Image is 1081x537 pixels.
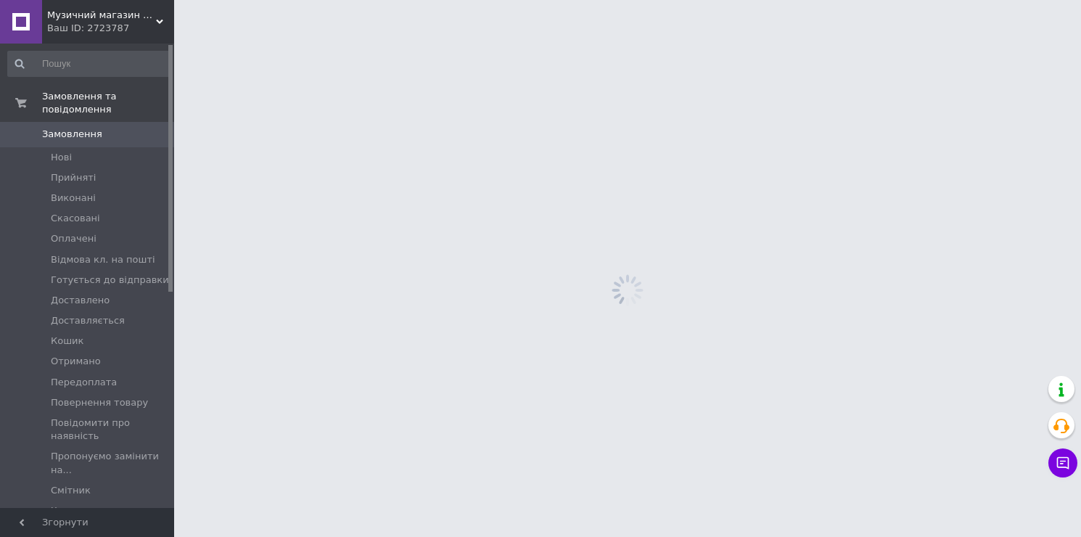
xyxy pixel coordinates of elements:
span: Доставляється [51,314,125,327]
input: Пошук [7,51,171,77]
span: Смітник [51,484,91,497]
span: Музичний магазин "Мелодія" [47,9,156,22]
span: Передоплата [51,376,117,389]
button: Чат з покупцем [1048,448,1077,477]
span: Оплачені [51,232,96,245]
span: Доставлено [51,294,110,307]
img: spinner_grey-bg-hcd09dd2d8f1a785e3413b09b97f8118e7.gif [608,271,647,310]
span: Повідомити про наявність [51,417,170,443]
span: Виконані [51,192,96,205]
span: Чекає на оплату [51,504,133,517]
span: Замовлення [42,128,102,141]
span: Прийняті [51,171,96,184]
span: Відмова кл. на пошті [51,253,155,266]
span: Замовлення та повідомлення [42,90,174,116]
span: Пропонуємо замінити на... [51,450,170,476]
span: Скасовані [51,212,100,225]
span: Отримано [51,355,101,368]
span: Повернення товару [51,396,148,409]
span: Готується до відправки [51,274,169,287]
span: Нові [51,151,72,164]
div: Ваш ID: 2723787 [47,22,174,35]
span: Кошик [51,335,83,348]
